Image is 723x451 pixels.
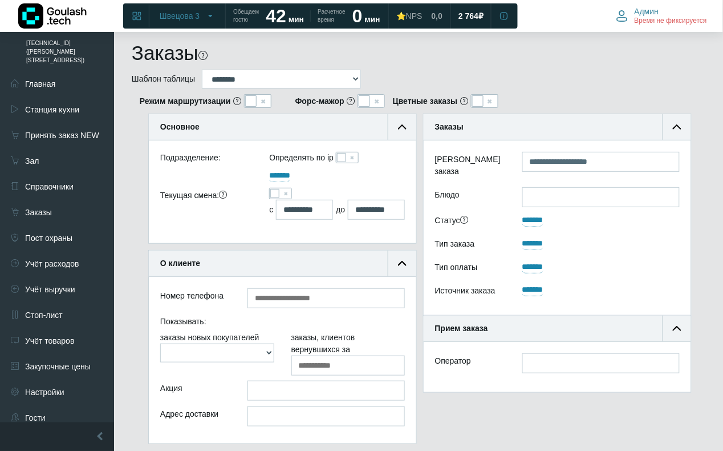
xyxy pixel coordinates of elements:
[226,6,387,26] a: Обещаем гостю 42 мин Расчетное время 0 мин
[635,6,659,17] span: Админ
[132,73,195,85] label: Шаблон таблицы
[396,11,423,21] div: ⭐
[610,4,714,28] button: Админ Время не фиксируется
[160,122,200,131] b: Основное
[160,11,200,21] span: Швецова 3
[635,17,707,26] span: Время не фиксируется
[152,288,239,308] div: Номер телефона
[398,123,407,131] img: collapse
[398,259,407,268] img: collapse
[432,11,442,21] span: 0,0
[152,314,413,332] div: Показывать:
[393,95,458,107] b: Цветные заказы
[266,6,286,26] strong: 42
[458,11,478,21] span: 2 764
[352,6,363,26] strong: 0
[233,8,259,24] span: Обещаем гостю
[435,122,464,131] b: Заказы
[140,95,231,107] b: Режим маршрутизации
[18,3,87,29] img: Логотип компании Goulash.tech
[673,123,681,131] img: collapse
[283,332,414,376] div: заказы, клиентов вернувшихся за
[152,332,283,376] div: заказы новых покупателей
[427,283,514,300] div: Источник заказа
[435,324,488,333] b: Прием заказа
[289,15,304,24] span: мин
[389,6,449,26] a: ⭐NPS 0,0
[152,152,261,168] div: Подразделение:
[427,187,514,207] label: Блюдо
[478,11,484,21] span: ₽
[435,355,471,367] label: Оператор
[295,95,344,107] b: Форс-мажор
[160,259,200,268] b: О клиенте
[153,7,222,25] button: Швецова 3
[427,213,514,231] div: Статус
[427,236,514,254] div: Тип заказа
[406,11,423,21] span: NPS
[452,6,490,26] a: 2 764 ₽
[152,381,239,401] div: Акция
[132,41,198,65] h1: Заказы
[427,152,514,182] label: [PERSON_NAME] заказа
[365,15,380,24] span: мин
[318,8,345,24] span: Расчетное время
[269,200,405,220] div: с до
[673,324,681,333] img: collapse
[152,406,239,426] div: Адрес доставки
[427,260,514,277] div: Тип оплаты
[152,188,261,220] div: Текущая смена:
[269,152,334,164] label: Определять по ip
